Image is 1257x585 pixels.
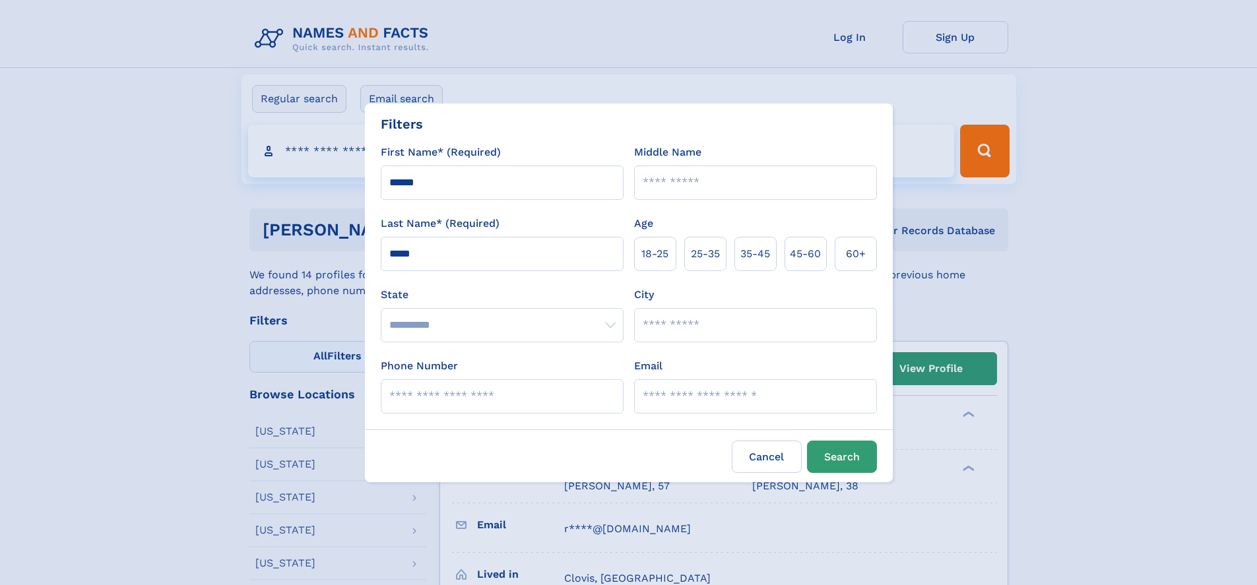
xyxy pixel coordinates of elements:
[634,144,701,160] label: Middle Name
[732,441,802,473] label: Cancel
[846,246,866,262] span: 60+
[381,114,423,134] div: Filters
[790,246,821,262] span: 45‑60
[691,246,720,262] span: 25‑35
[807,441,877,473] button: Search
[641,246,668,262] span: 18‑25
[634,287,654,303] label: City
[381,144,501,160] label: First Name* (Required)
[381,216,500,231] label: Last Name* (Required)
[634,216,653,231] label: Age
[740,246,770,262] span: 35‑45
[381,287,624,303] label: State
[381,358,458,374] label: Phone Number
[634,358,662,374] label: Email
